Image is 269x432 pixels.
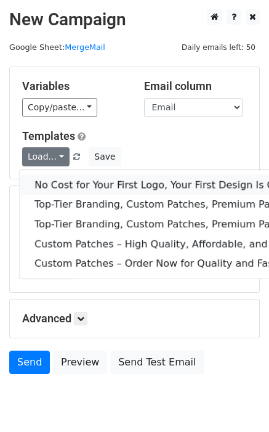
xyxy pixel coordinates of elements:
[89,147,121,166] button: Save
[144,79,247,93] h5: Email column
[177,43,260,52] a: Daily emails left: 50
[22,98,97,117] a: Copy/paste...
[65,43,105,52] a: MergeMail
[110,351,204,374] a: Send Test Email
[22,129,75,142] a: Templates
[22,79,126,93] h5: Variables
[22,147,70,166] a: Load...
[9,351,50,374] a: Send
[9,43,105,52] small: Google Sheet:
[22,312,247,325] h5: Advanced
[53,351,107,374] a: Preview
[207,373,269,432] iframe: Chat Widget
[177,41,260,54] span: Daily emails left: 50
[9,9,260,30] h2: New Campaign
